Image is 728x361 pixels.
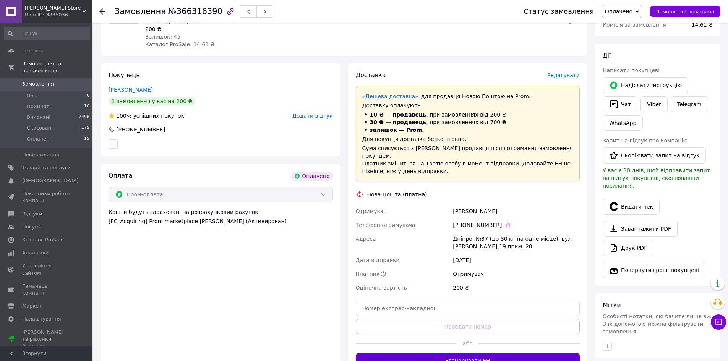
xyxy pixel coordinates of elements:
[356,222,415,228] span: Телефон отримувача
[453,221,580,229] div: [PHONE_NUMBER]
[603,138,687,144] span: Запит на відгук про компанію
[22,60,92,74] span: Замовлення та повідомлення
[603,262,705,278] button: Повернути гроші покупцеві
[605,8,632,15] span: Оплачено
[370,119,426,125] span: 30 ₴ — продавець
[656,9,714,15] span: Замовлення виконано
[362,135,574,143] div: Для покупця доставка безкоштовна.
[640,96,667,112] a: Viber
[362,92,574,100] div: для продавця Новою Поштою на Prom.
[22,262,71,276] span: Управління сайтом
[145,41,214,47] span: Каталог ProSale: 14.61 ₴
[115,126,166,133] div: [PHONE_NUMBER]
[79,114,89,121] span: 2496
[22,223,43,230] span: Покупці
[603,115,643,131] a: WhatsApp
[22,316,61,322] span: Налаштування
[370,127,424,133] span: залишок — Prom.
[356,208,387,214] span: Отримувач
[451,253,581,267] div: [DATE]
[109,97,195,106] div: 1 замовлення у вас на 200 ₴
[603,96,637,112] button: Чат
[524,8,594,15] div: Статус замовлення
[356,271,380,277] span: Платник
[84,136,89,142] span: 15
[99,8,105,15] div: Повернутися назад
[109,208,333,225] div: Кошти будуть зараховані на розрахунковий рахунок
[356,301,580,316] input: Номер експрес-накладної
[22,151,59,158] span: Повідомлення
[603,199,660,215] button: Видати чек
[22,303,42,309] span: Маркет
[362,102,574,109] div: Доставку оплачують:
[84,103,89,110] span: 10
[356,236,376,242] span: Адреса
[25,11,92,18] div: Ваш ID: 3835036
[22,249,49,256] span: Аналітика
[22,329,71,350] span: [PERSON_NAME] та рахунки
[109,217,333,225] div: [FC_Acquiring] Prom marketplace [PERSON_NAME] (Активирован)
[109,172,132,179] span: Оплата
[603,313,712,335] span: Особисті нотатки, які бачите лише ви. З їх допомогою можна фільтрувати замовлення
[365,191,429,198] div: Нова Пошта (платна)
[671,96,708,112] a: Telegram
[362,111,574,118] li: , при замовленнях від 200 ₴;
[356,257,400,263] span: Дата відправки
[692,22,713,28] span: 14.61 ₴
[4,27,90,40] input: Пошук
[22,164,71,171] span: Товари та послуги
[25,5,82,11] span: Lee Store
[292,113,332,119] span: Додати відгук
[547,72,580,78] span: Редагувати
[451,267,581,281] div: Отримувач
[291,172,332,181] div: Оплачено
[22,283,71,296] span: Гаманець компанії
[109,87,153,93] a: [PERSON_NAME]
[109,112,184,120] div: успішних покупок
[115,7,166,16] span: Замовлення
[451,281,581,295] div: 200 ₴
[22,236,63,243] span: Каталог ProSale
[22,190,71,204] span: Показники роботи компанії
[116,113,131,119] span: 100%
[81,125,89,131] span: 175
[27,92,38,99] span: Нові
[451,204,581,218] div: [PERSON_NAME]
[603,167,710,189] span: У вас є 30 днів, щоб відправити запит на відгук покупцеві, скопіювавши посилання.
[168,7,222,16] span: №366316390
[603,52,611,59] span: Дії
[22,81,54,87] span: Замовлення
[603,221,678,237] a: Завантажити PDF
[356,285,407,291] span: Оціночна вартість
[451,232,581,253] div: Дніпро, №37 (до 30 кг на одне місце): вул. [PERSON_NAME],19 прим. 20
[145,25,286,33] div: 200 ₴
[603,67,660,73] span: Написати покупцеві
[370,112,426,118] span: 10 ₴ — продавець
[145,18,203,24] span: Готово до відправки
[27,114,50,121] span: Виконані
[362,144,574,175] div: Сума списується з [PERSON_NAME] продавця після отримання замовлення покупцем. Платник зміниться н...
[109,71,140,79] span: Покупець
[603,77,688,93] button: Надіслати інструкцію
[603,22,666,28] span: Комісія за замовлення
[22,343,71,350] div: Prom топ
[27,103,50,110] span: Прийняті
[22,47,44,54] span: Головна
[362,93,418,99] a: «Дешева доставка»
[22,177,79,184] span: [DEMOGRAPHIC_DATA]
[27,125,53,131] span: Скасовані
[356,71,386,79] span: Доставка
[27,136,51,142] span: Оплачені
[650,6,720,17] button: Замовлення виконано
[87,92,89,99] span: 0
[145,34,180,40] span: Залишок: 45
[22,210,42,217] span: Відгуки
[603,240,653,256] a: Друк PDF
[603,147,706,164] button: Скопіювати запит на відгук
[456,340,479,347] span: або
[362,118,574,126] li: , при замовленнях від 700 ₴;
[711,314,726,330] button: Чат з покупцем
[603,301,621,309] span: Мітки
